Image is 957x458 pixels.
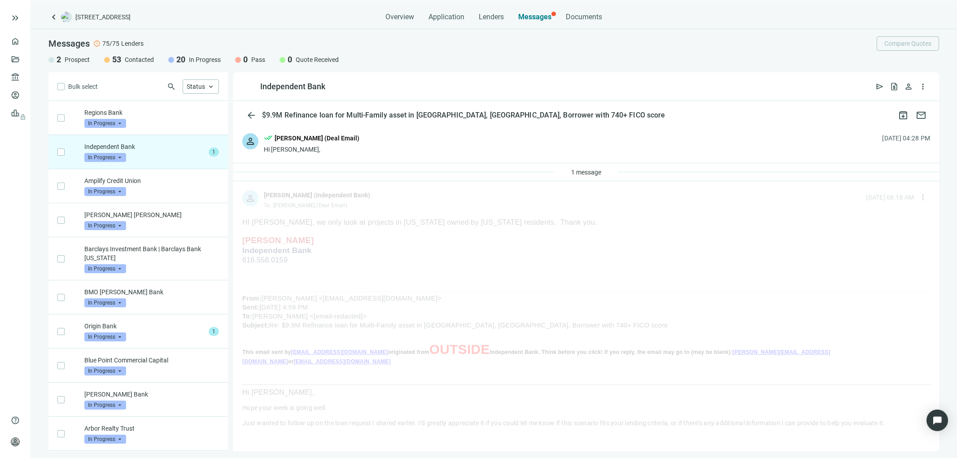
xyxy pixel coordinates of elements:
span: Lenders [479,13,504,22]
button: arrow_back [242,106,260,124]
div: $9.9M Refinance loan for Multi-Family asset in [GEOGRAPHIC_DATA], [GEOGRAPHIC_DATA], Borrower wit... [260,111,667,120]
span: search [167,82,176,91]
p: Regions Bank [84,108,219,117]
div: Open Intercom Messenger [926,410,948,431]
span: 75/75 [102,39,119,48]
span: Pass [251,55,265,64]
span: [STREET_ADDRESS] [75,13,131,22]
button: send [873,79,887,94]
span: Overview [385,13,414,22]
span: mail [916,110,926,121]
span: In Progress [84,119,126,128]
span: 1 message [571,169,601,176]
span: help [11,416,20,425]
span: In Progress [84,264,126,273]
span: arrow_back [246,110,257,121]
span: person [904,82,913,91]
span: Messages [48,38,90,49]
span: In Progress [84,298,126,307]
span: Bulk select [68,82,98,92]
a: keyboard_arrow_left [48,12,59,22]
span: 20 [176,54,185,65]
button: request_quote [887,79,901,94]
span: 1 [209,327,219,336]
p: Independent Bank [84,142,205,151]
span: 0 [288,54,292,65]
span: more_vert [918,82,927,91]
span: 0 [243,54,248,65]
button: keyboard_double_arrow_right [10,13,21,23]
button: more_vert [916,79,930,94]
span: In Progress [84,153,126,162]
span: Lenders [121,39,144,48]
div: [PERSON_NAME] (Deal Email) [275,133,359,143]
div: [DATE] 04:28 PM [882,133,930,143]
p: [PERSON_NAME] [PERSON_NAME] [84,210,219,219]
span: Prospect [65,55,90,64]
span: In Progress [84,332,126,341]
span: In Progress [84,401,126,410]
span: In Progress [84,435,126,444]
button: mail [912,106,930,124]
button: person [901,79,916,94]
p: Arbor Realty Trust [84,424,219,433]
span: In Progress [84,366,126,375]
span: person [245,136,256,147]
span: In Progress [84,187,126,196]
div: Hi [PERSON_NAME], [264,145,359,154]
p: [PERSON_NAME] Bank [84,390,219,399]
span: 2 [57,54,61,65]
span: Application [428,13,464,22]
p: Amplify Credit Union [84,176,219,185]
span: Quote Received [296,55,339,64]
p: Blue Point Commercial Capital [84,356,219,365]
span: Status [187,83,205,90]
span: In Progress [84,221,126,230]
div: Independent Bank [260,81,325,92]
img: deal-logo [61,12,72,22]
span: 1 [209,148,219,157]
span: person [11,437,20,446]
p: Origin Bank [84,322,205,331]
button: archive [894,106,912,124]
span: done_all [264,133,273,145]
span: 53 [112,54,121,65]
p: Barclays Investment Bank | Barclays Bank [US_STATE] [84,244,219,262]
span: request_quote [890,82,899,91]
span: error [93,40,101,47]
button: 1 message [564,165,609,179]
span: In Progress [189,55,221,64]
button: Compare Quotes [877,36,939,51]
span: Documents [566,13,602,22]
p: BMO [PERSON_NAME] Bank [84,288,219,297]
span: send [875,82,884,91]
span: Contacted [125,55,154,64]
span: Messages [518,13,551,21]
span: archive [898,110,909,121]
span: keyboard_arrow_up [207,83,215,91]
